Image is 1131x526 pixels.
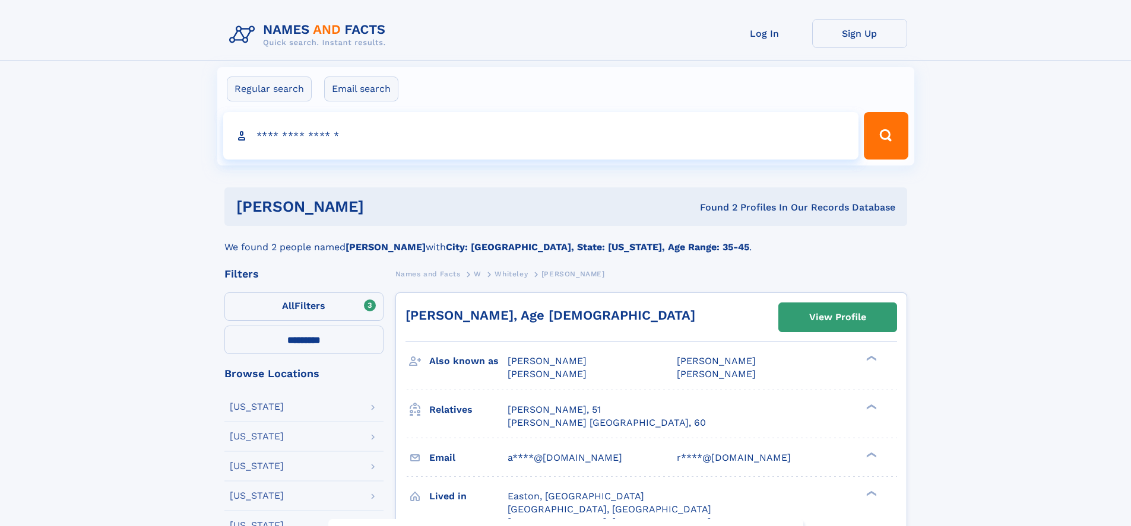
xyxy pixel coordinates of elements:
[224,292,384,321] label: Filters
[429,400,508,420] h3: Relatives
[230,432,284,441] div: [US_STATE]
[474,270,481,278] span: W
[224,368,384,379] div: Browse Locations
[717,19,812,48] a: Log In
[677,368,756,380] span: [PERSON_NAME]
[446,241,749,253] b: City: [GEOGRAPHIC_DATA], State: [US_STATE], Age Range: 35-45
[541,270,605,278] span: [PERSON_NAME]
[346,241,426,253] b: [PERSON_NAME]
[230,491,284,501] div: [US_STATE]
[864,112,908,160] button: Search Button
[863,355,877,362] div: ❯
[779,303,896,331] a: View Profile
[809,304,866,331] div: View Profile
[495,266,528,281] a: Whiteley
[224,269,384,279] div: Filters
[236,199,532,214] h1: [PERSON_NAME]
[474,266,481,281] a: W
[227,76,312,101] label: Regular search
[405,308,695,323] a: [PERSON_NAME], Age [DEMOGRAPHIC_DATA]
[812,19,907,48] a: Sign Up
[863,403,877,410] div: ❯
[429,486,508,506] h3: Lived in
[223,112,859,160] input: search input
[230,402,284,412] div: [US_STATE]
[508,355,587,366] span: [PERSON_NAME]
[508,368,587,380] span: [PERSON_NAME]
[429,351,508,371] h3: Also known as
[508,490,644,502] span: Easton, [GEOGRAPHIC_DATA]
[863,489,877,497] div: ❯
[508,503,711,515] span: [GEOGRAPHIC_DATA], [GEOGRAPHIC_DATA]
[508,403,601,416] a: [PERSON_NAME], 51
[324,76,398,101] label: Email search
[429,448,508,468] h3: Email
[508,416,706,429] a: [PERSON_NAME] [GEOGRAPHIC_DATA], 60
[395,266,461,281] a: Names and Facts
[224,19,395,51] img: Logo Names and Facts
[532,201,895,214] div: Found 2 Profiles In Our Records Database
[677,355,756,366] span: [PERSON_NAME]
[495,270,528,278] span: Whiteley
[863,451,877,458] div: ❯
[282,300,294,311] span: All
[230,461,284,471] div: [US_STATE]
[224,226,907,254] div: We found 2 people named with .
